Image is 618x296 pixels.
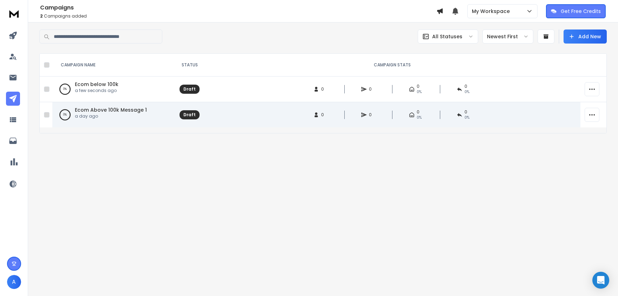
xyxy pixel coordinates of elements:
[75,81,118,88] a: Ecom below 100k
[75,113,147,119] p: a day ago
[75,106,147,113] a: Ecom Above 100k Message 1
[472,8,513,15] p: My Workspace
[52,54,175,77] th: CAMPAIGN NAME
[52,77,175,102] td: 0%Ecom below 100ka few seconds ago
[464,89,469,95] span: 0%
[417,109,419,115] span: 0
[369,86,376,92] span: 0
[7,275,21,289] button: A
[561,8,601,15] p: Get Free Credits
[417,115,422,120] span: 0%
[7,7,21,20] img: logo
[564,29,607,44] button: Add New
[464,109,467,115] span: 0
[183,86,196,92] div: Draft
[63,86,67,93] p: 0 %
[40,13,436,19] p: Campaigns added
[321,112,328,118] span: 0
[175,54,204,77] th: STATUS
[204,54,580,77] th: CAMPAIGN STATS
[546,4,606,18] button: Get Free Credits
[40,4,436,12] h1: Campaigns
[482,29,533,44] button: Newest First
[464,84,467,89] span: 0
[369,112,376,118] span: 0
[417,89,422,95] span: 0%
[75,88,118,93] p: a few seconds ago
[432,33,462,40] p: All Statuses
[417,84,419,89] span: 0
[464,115,469,120] span: 0%
[592,272,609,289] div: Open Intercom Messenger
[52,102,175,128] td: 0%Ecom Above 100k Message 1a day ago
[40,13,43,19] span: 2
[321,86,328,92] span: 0
[63,111,67,118] p: 0 %
[183,112,196,118] div: Draft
